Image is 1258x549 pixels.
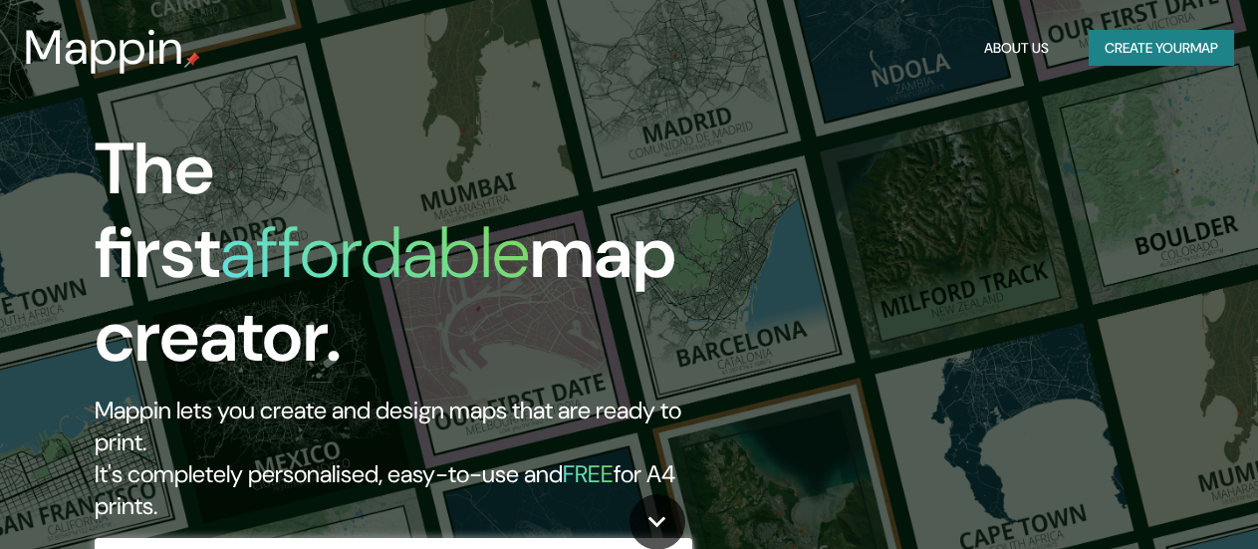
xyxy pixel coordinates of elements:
h3: Mappin [24,20,184,76]
button: About Us [976,30,1057,67]
iframe: Help widget launcher [1081,471,1236,527]
h1: affordable [220,206,530,299]
h5: FREE [563,458,614,489]
img: mappin-pin [184,52,200,68]
h1: The first map creator. [95,128,724,395]
button: Create yourmap [1089,30,1234,67]
h2: Mappin lets you create and design maps that are ready to print. It's completely personalised, eas... [95,395,724,522]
